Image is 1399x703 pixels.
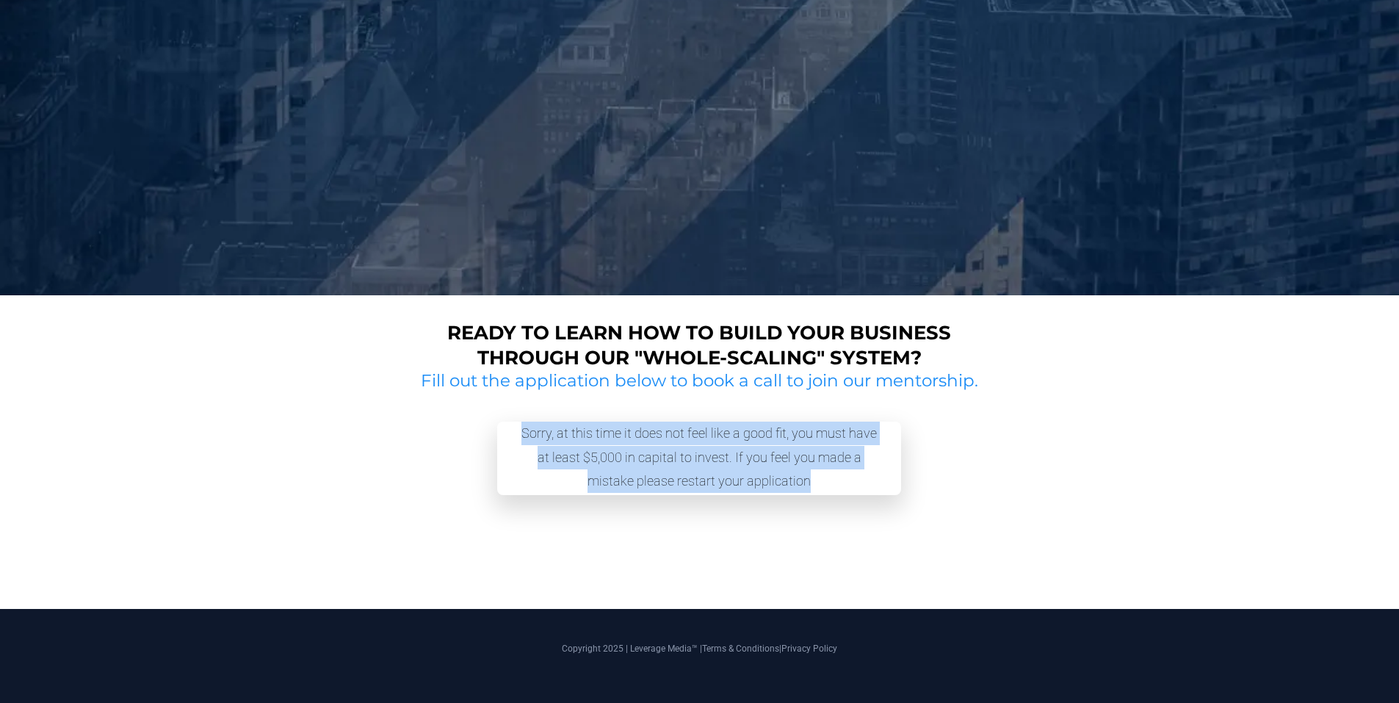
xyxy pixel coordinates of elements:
a: Privacy Policy [781,643,837,654]
a: Terms & Conditions [702,643,779,654]
div: Sorry, at this time it does not feel like a good fit, you must have at least $5,000 in capital to... [516,422,883,495]
h2: Fill out the application below to book a call to join our mentorship. [416,370,984,392]
strong: Ready to learn how to build your business through our "whole-scaling" system? [447,321,951,369]
p: Copyright 2025 | Leverage Media™ | | [285,642,1115,655]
